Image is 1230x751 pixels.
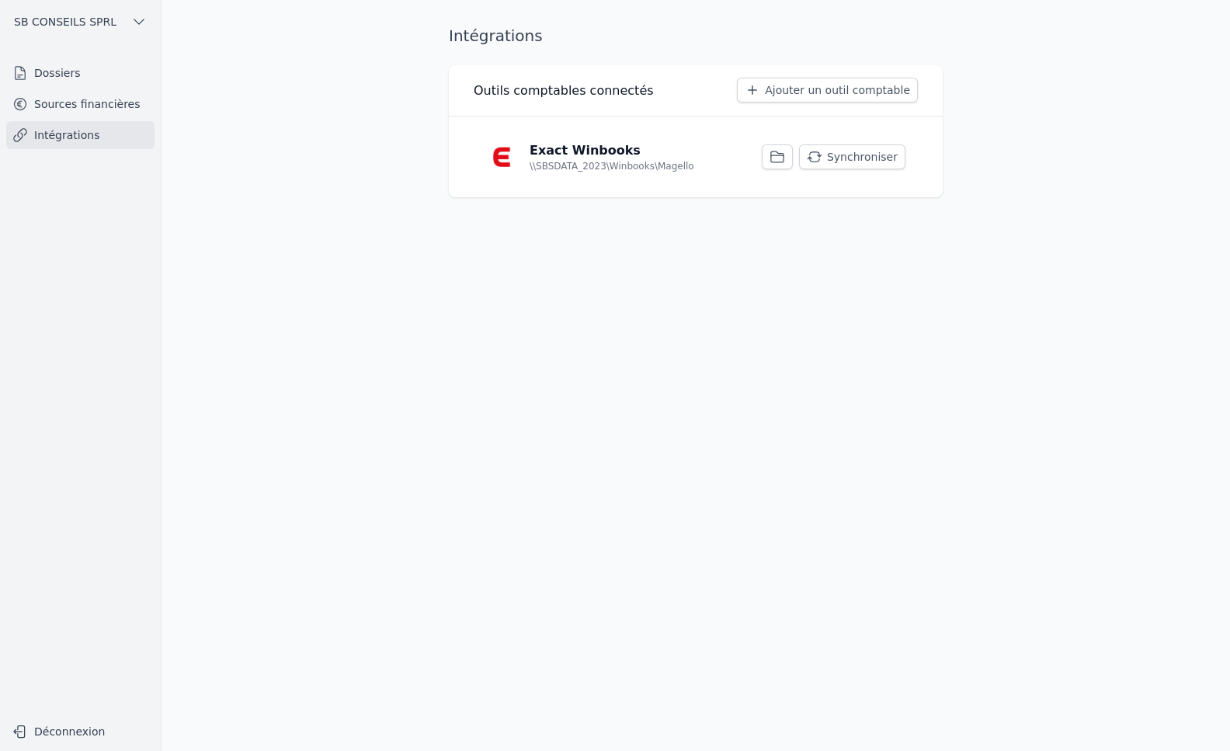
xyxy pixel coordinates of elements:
[474,82,654,100] h3: Outils comptables connectés
[6,121,155,149] a: Intégrations
[530,141,641,160] p: Exact Winbooks
[6,719,155,744] button: Déconnexion
[799,144,905,169] button: Synchroniser
[14,14,116,30] span: SB CONSEILS SPRL
[474,129,918,185] a: Exact Winbooks \\SBSDATA_2023\Winbooks\Magello Synchroniser
[737,78,918,103] button: Ajouter un outil comptable
[6,59,155,87] a: Dossiers
[6,90,155,118] a: Sources financières
[6,9,155,34] button: SB CONSEILS SPRL
[530,160,694,172] p: \\SBSDATA_2023\Winbooks\Magello
[449,25,543,47] h1: Intégrations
